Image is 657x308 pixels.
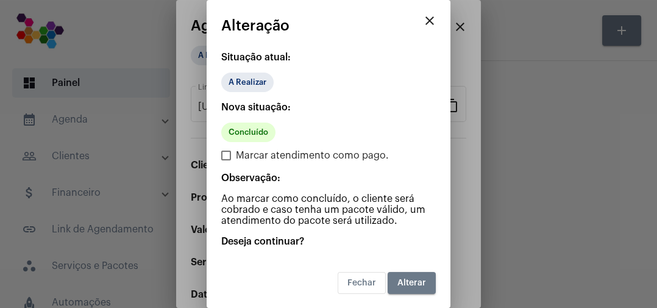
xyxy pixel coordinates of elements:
span: Alterar [397,279,426,287]
p: Deseja continuar? [221,236,436,247]
p: Ao marcar como concluído, o cliente será cobrado e caso tenha um pacote válido, um atendimento do... [221,193,436,226]
span: Fechar [347,279,376,287]
mat-chip: Concluído [221,123,275,142]
button: Alterar [388,272,436,294]
p: Situação atual: [221,52,436,63]
p: Observação: [221,173,436,184]
p: Nova situação: [221,102,436,113]
mat-icon: close [422,13,437,28]
span: Alteração [221,18,289,34]
button: Fechar [338,272,386,294]
span: Marcar atendimento como pago. [236,148,389,163]
mat-chip: A Realizar [221,73,274,92]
